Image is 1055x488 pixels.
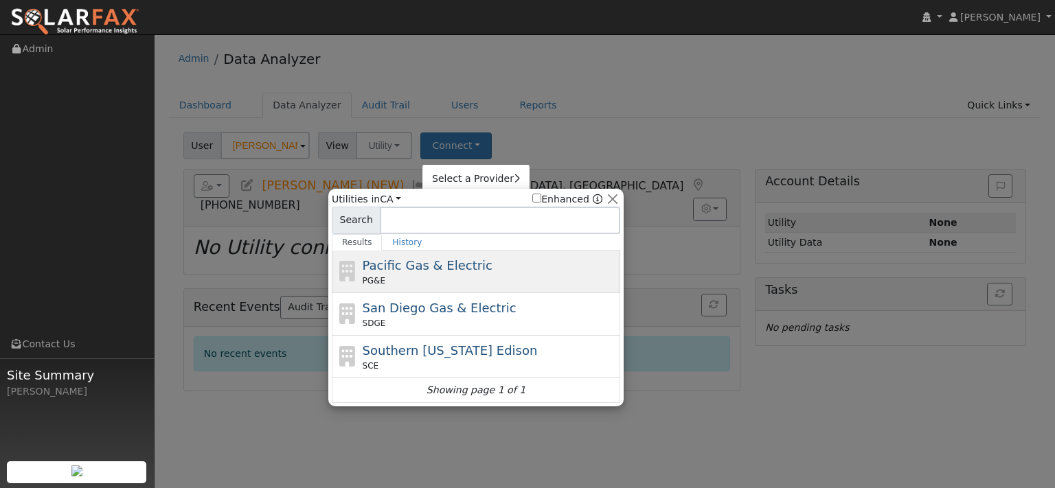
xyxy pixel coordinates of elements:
span: San Diego Gas & Electric [363,301,517,315]
span: SDGE [363,317,386,329]
input: Enhanced [532,194,541,202]
label: Enhanced [532,192,589,207]
img: SolarFax [10,8,139,36]
span: [PERSON_NAME] [960,12,1041,23]
div: [PERSON_NAME] [7,384,147,399]
span: PG&E [363,275,385,287]
a: CA [380,194,401,205]
i: Showing page 1 of 1 [427,383,525,397]
a: History [382,234,432,251]
span: Search [332,207,381,234]
span: Site Summary [7,366,147,384]
span: SCE [363,360,379,372]
a: Results [332,234,383,251]
a: Select a Provider [422,170,530,189]
a: Enhanced Providers [593,194,602,205]
img: retrieve [71,465,82,476]
span: Show enhanced providers [532,192,602,207]
span: Southern [US_STATE] Edison [363,343,538,358]
span: Pacific Gas & Electric [363,258,492,272]
span: Utilities in [332,192,401,207]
